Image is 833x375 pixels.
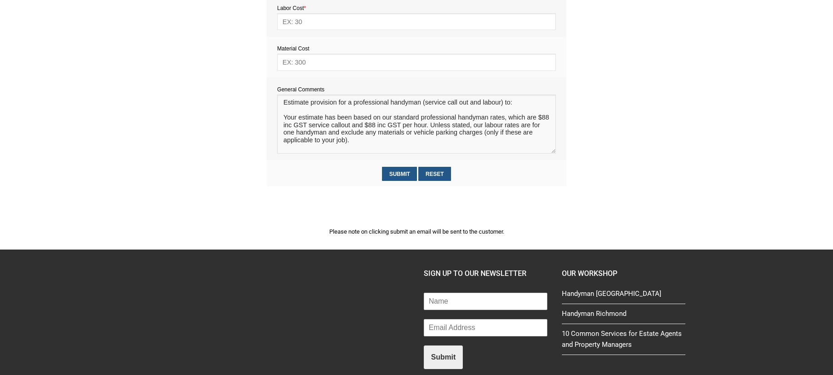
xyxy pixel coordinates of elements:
button: Submit [424,345,463,369]
h4: SIGN UP TO OUR NEWSLETTER [424,268,547,280]
a: Handyman [GEOGRAPHIC_DATA] [562,288,685,304]
p: Please note on clicking submit an email will be sent to the customer. [267,227,566,236]
h4: Our Workshop [562,268,685,280]
input: EX: 30 [277,13,555,30]
span: General Comments [277,86,324,93]
input: Email Address [424,319,547,336]
input: EX: 300 [277,54,555,70]
input: Reset [418,167,451,181]
span: Material Cost [277,45,309,52]
input: Name [424,293,547,310]
a: 10 Common Services for Estate Agents and Property Managers [562,328,685,355]
input: Submit [382,167,417,181]
a: Handyman Richmond [562,308,685,324]
span: Labor Cost [277,5,306,11]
